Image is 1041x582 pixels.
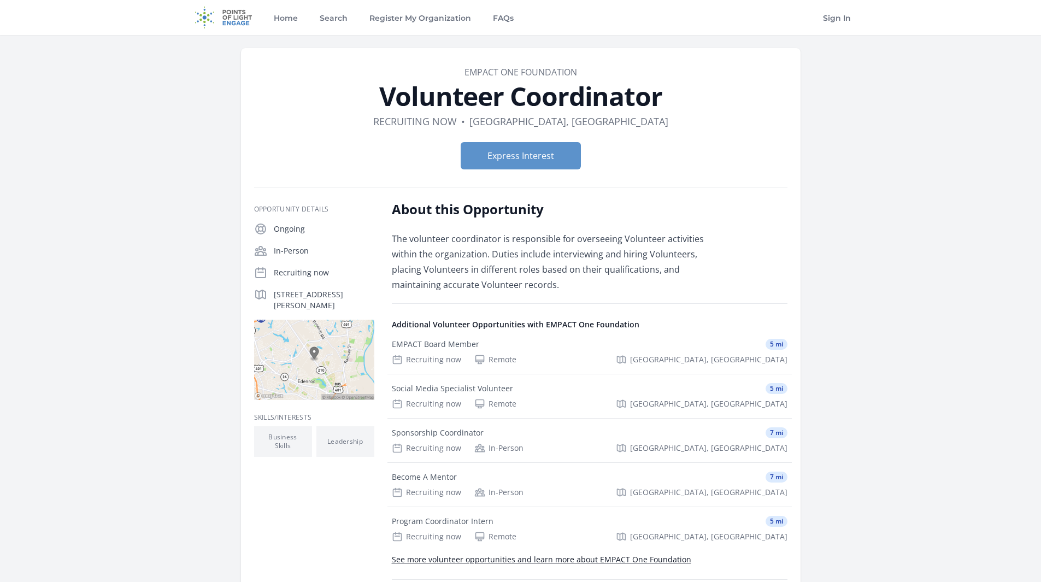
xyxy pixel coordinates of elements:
div: EMPACT Board Member [392,339,479,350]
span: [GEOGRAPHIC_DATA], [GEOGRAPHIC_DATA] [630,398,787,409]
span: 7 mi [766,427,787,438]
div: Remote [474,354,516,365]
h3: Opportunity Details [254,205,374,214]
img: Map [254,320,374,400]
a: EMPACT One Foundation [464,66,577,78]
h2: About this Opportunity [392,201,711,218]
div: Recruiting now [392,443,461,454]
dd: [GEOGRAPHIC_DATA], [GEOGRAPHIC_DATA] [469,114,668,129]
h3: Skills/Interests [254,413,374,422]
span: 5 mi [766,383,787,394]
h1: Volunteer Coordinator [254,83,787,109]
div: Sponsorship Coordinator [392,427,484,438]
p: Ongoing [274,224,374,234]
p: The volunteer coordinator is responsible for overseeing Volunteer activities within the organizat... [392,231,711,292]
dd: Recruiting now [373,114,457,129]
span: [GEOGRAPHIC_DATA], [GEOGRAPHIC_DATA] [630,443,787,454]
div: In-Person [474,443,524,454]
li: Business Skills [254,426,312,457]
span: 7 mi [766,472,787,483]
div: Recruiting now [392,354,461,365]
button: Express Interest [461,142,581,169]
a: Social Media Specialist Volunteer 5 mi Recruiting now Remote [GEOGRAPHIC_DATA], [GEOGRAPHIC_DATA] [387,374,792,418]
div: Remote [474,531,516,542]
div: Remote [474,398,516,409]
span: [GEOGRAPHIC_DATA], [GEOGRAPHIC_DATA] [630,354,787,365]
h4: Additional Volunteer Opportunities with EMPACT One Foundation [392,319,787,330]
div: Recruiting now [392,487,461,498]
p: Recruiting now [274,267,374,278]
span: [GEOGRAPHIC_DATA], [GEOGRAPHIC_DATA] [630,531,787,542]
span: 5 mi [766,516,787,527]
p: In-Person [274,245,374,256]
div: Become A Mentor [392,472,457,483]
div: • [461,114,465,129]
div: Social Media Specialist Volunteer [392,383,513,394]
div: Recruiting now [392,531,461,542]
div: In-Person [474,487,524,498]
div: Recruiting now [392,398,461,409]
a: Sponsorship Coordinator 7 mi Recruiting now In-Person [GEOGRAPHIC_DATA], [GEOGRAPHIC_DATA] [387,419,792,462]
a: Program Coordinator Intern 5 mi Recruiting now Remote [GEOGRAPHIC_DATA], [GEOGRAPHIC_DATA] [387,507,792,551]
a: Become A Mentor 7 mi Recruiting now In-Person [GEOGRAPHIC_DATA], [GEOGRAPHIC_DATA] [387,463,792,507]
p: [STREET_ADDRESS][PERSON_NAME] [274,289,374,311]
li: Leadership [316,426,374,457]
span: 5 mi [766,339,787,350]
a: EMPACT Board Member 5 mi Recruiting now Remote [GEOGRAPHIC_DATA], [GEOGRAPHIC_DATA] [387,330,792,374]
div: Program Coordinator Intern [392,516,493,527]
span: [GEOGRAPHIC_DATA], [GEOGRAPHIC_DATA] [630,487,787,498]
a: See more volunteer opportunities and learn more about EMPACT One Foundation [392,554,691,565]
